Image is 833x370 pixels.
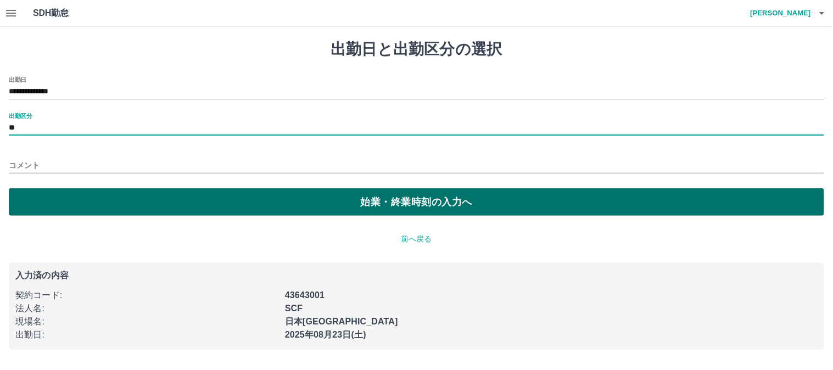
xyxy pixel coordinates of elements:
[285,330,366,339] b: 2025年08月23日(土)
[15,302,278,315] p: 法人名 :
[15,328,278,341] p: 出勤日 :
[285,290,325,300] b: 43643001
[285,304,303,313] b: SCF
[15,315,278,328] p: 現場名 :
[15,271,818,280] p: 入力済の内容
[9,40,824,59] h1: 出勤日と出勤区分の選択
[15,289,278,302] p: 契約コード :
[9,75,26,83] label: 出勤日
[9,111,32,120] label: 出勤区分
[9,233,824,245] p: 前へ戻る
[285,317,398,326] b: 日本[GEOGRAPHIC_DATA]
[9,188,824,216] button: 始業・終業時刻の入力へ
